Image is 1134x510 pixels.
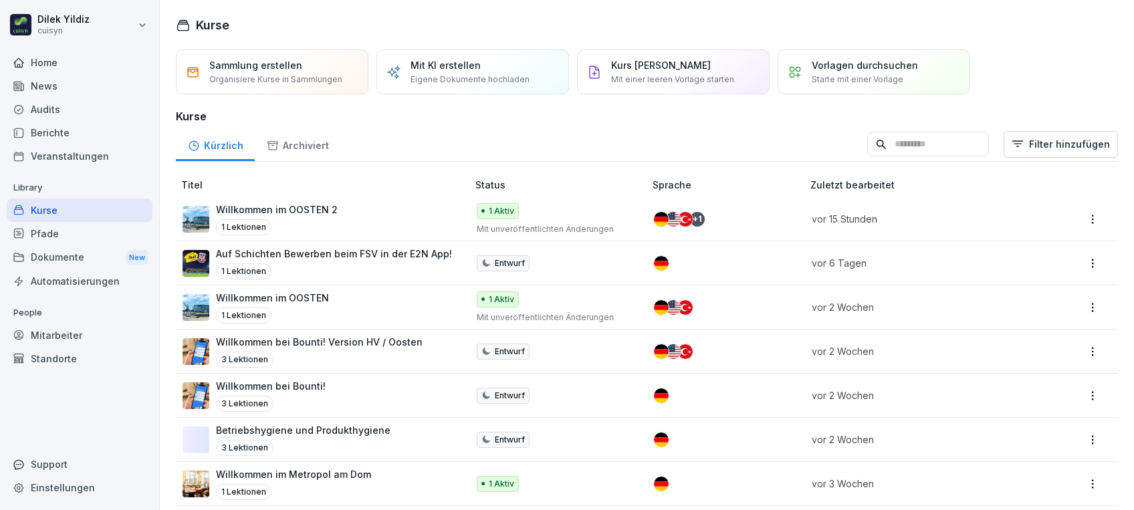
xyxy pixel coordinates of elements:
img: tr.svg [678,212,693,227]
img: ix1ykoc2zihs2snthutkekki.png [183,294,209,321]
h1: Kurse [196,16,229,34]
p: Dilek Yildiz [37,14,90,25]
p: vor 2 Wochen [812,388,1023,402]
p: Mit unveröffentlichten Änderungen [477,311,631,324]
p: vor 6 Tagen [812,256,1023,270]
p: Mit KI erstellen [411,58,481,72]
p: Starte mit einer Vorlage [812,74,903,86]
p: Entwurf [495,346,525,358]
img: clmcxro13oho52ealz0w3cpa.png [183,338,209,365]
a: Audits [7,98,152,121]
a: Pfade [7,222,152,245]
a: News [7,74,152,98]
p: Auf Schichten Bewerben beim FSV in der E2N App! [216,247,452,261]
h3: Kurse [176,108,1118,124]
img: us.svg [666,344,681,359]
img: j5tzse9oztc65uavxh9ek5hz.png [183,471,209,497]
img: clmcxro13oho52ealz0w3cpa.png [183,382,209,409]
img: us.svg [666,212,681,227]
p: Vorlagen durchsuchen [812,58,918,72]
div: New [126,250,148,265]
p: Willkommen bei Bounti! [216,379,326,393]
div: Support [7,453,152,476]
p: Sprache [653,178,805,192]
img: ix1ykoc2zihs2snthutkekki.png [183,206,209,233]
p: 3 Lektionen [216,352,273,368]
img: de.svg [654,388,669,403]
p: Organisiere Kurse in Sammlungen [209,74,342,86]
p: Willkommen bei Bounti! Version HV / Oosten [216,335,423,349]
p: Titel [181,178,470,192]
a: Kurse [7,199,152,222]
img: de.svg [654,432,669,447]
p: cuisyn [37,26,90,35]
p: vor 2 Wochen [812,300,1023,314]
div: + 1 [690,212,705,227]
p: vor 2 Wochen [812,344,1023,358]
img: de.svg [654,212,669,227]
button: Filter hinzufügen [1004,131,1118,158]
p: Mit einer leeren Vorlage starten [611,74,734,86]
a: DokumenteNew [7,245,152,270]
img: de.svg [654,300,669,315]
p: 3 Lektionen [216,396,273,412]
a: Kürzlich [176,127,255,161]
p: vor 2 Wochen [812,432,1023,447]
img: de.svg [654,344,669,359]
a: Berichte [7,121,152,144]
img: tr.svg [678,344,693,359]
p: vor 15 Stunden [812,212,1023,226]
p: Entwurf [495,257,525,269]
img: de.svg [654,256,669,271]
p: Zuletzt bearbeitet [810,178,1039,192]
p: Willkommen im OOSTEN [216,291,329,305]
p: Entwurf [495,390,525,402]
p: 1 Aktiv [489,205,514,217]
a: Home [7,51,152,74]
p: 1 Lektionen [216,484,271,500]
p: 1 Aktiv [489,478,514,490]
img: us.svg [666,300,681,315]
p: Mit unveröffentlichten Änderungen [477,223,631,235]
p: 1 Aktiv [489,293,514,305]
a: Archiviert [255,127,340,161]
img: vko4dyk4lnfa1fwbu5ui5jwj.png [183,250,209,277]
p: Kurs [PERSON_NAME] [611,58,711,72]
p: Willkommen im OOSTEN 2 [216,203,338,217]
a: Veranstaltungen [7,144,152,168]
p: Library [7,177,152,199]
p: People [7,302,152,324]
img: tr.svg [678,300,693,315]
a: Automatisierungen [7,269,152,293]
p: Status [475,178,647,192]
a: Standorte [7,347,152,370]
p: 3 Lektionen [216,440,273,456]
p: 1 Lektionen [216,219,271,235]
p: Eigene Dokumente hochladen [411,74,530,86]
p: vor 3 Wochen [812,477,1023,491]
p: Sammlung erstellen [209,58,302,72]
img: de.svg [654,477,669,491]
p: 1 Lektionen [216,307,271,324]
div: Dokumente [7,245,152,270]
p: Entwurf [495,434,525,446]
p: Betriebshygiene und Produkthygiene [216,423,390,437]
a: Mitarbeiter [7,324,152,347]
a: Einstellungen [7,476,152,499]
p: 1 Lektionen [216,263,271,279]
p: Willkommen im Metropol am Dom [216,467,371,481]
